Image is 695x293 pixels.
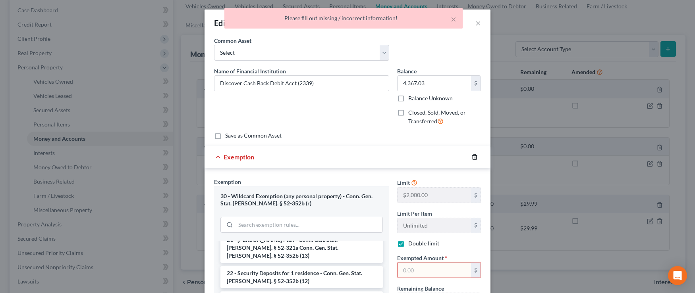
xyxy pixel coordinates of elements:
span: Name of Financial Institution [214,68,286,75]
span: Exempted Amount [397,255,444,261]
div: Please fill out missing / incorrect information! [231,14,456,22]
input: 0.00 [398,76,471,91]
label: Balance Unknown [408,94,453,102]
li: 22 - Security Deposits for 1 residence - Conn. Gen. Stat. [PERSON_NAME]. § 52-352b (12) [220,266,383,288]
li: 21 - [PERSON_NAME] Plan - Conn. Gen. Stat. [PERSON_NAME]. § 52-321a Conn. Gen. Stat. [PERSON_NAME... [220,233,383,263]
label: Balance [397,67,417,75]
input: Enter name... [214,76,389,91]
label: Limit Per Item [397,209,432,218]
span: Limit [397,179,410,186]
input: Search exemption rules... [236,217,382,232]
input: 0.00 [398,262,471,278]
label: Save as Common Asset [225,132,282,140]
span: Exemption [224,153,254,161]
span: Exemption [214,178,241,185]
label: Double limit [408,239,439,247]
label: Remaining Balance [397,284,444,293]
div: Open Intercom Messenger [668,266,687,285]
div: $ [471,188,481,203]
input: -- [398,218,471,233]
div: $ [471,76,481,91]
div: $ [471,218,481,233]
input: -- [398,188,471,203]
label: Common Asset [214,36,251,45]
span: Closed, Sold, Moved, or Transferred [408,109,466,124]
div: 30 - Wildcard Exemption (any personal property) - Conn. Gen. Stat. [PERSON_NAME]. § 52-352b (r) [220,193,383,207]
div: $ [471,262,481,278]
button: × [451,14,456,24]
